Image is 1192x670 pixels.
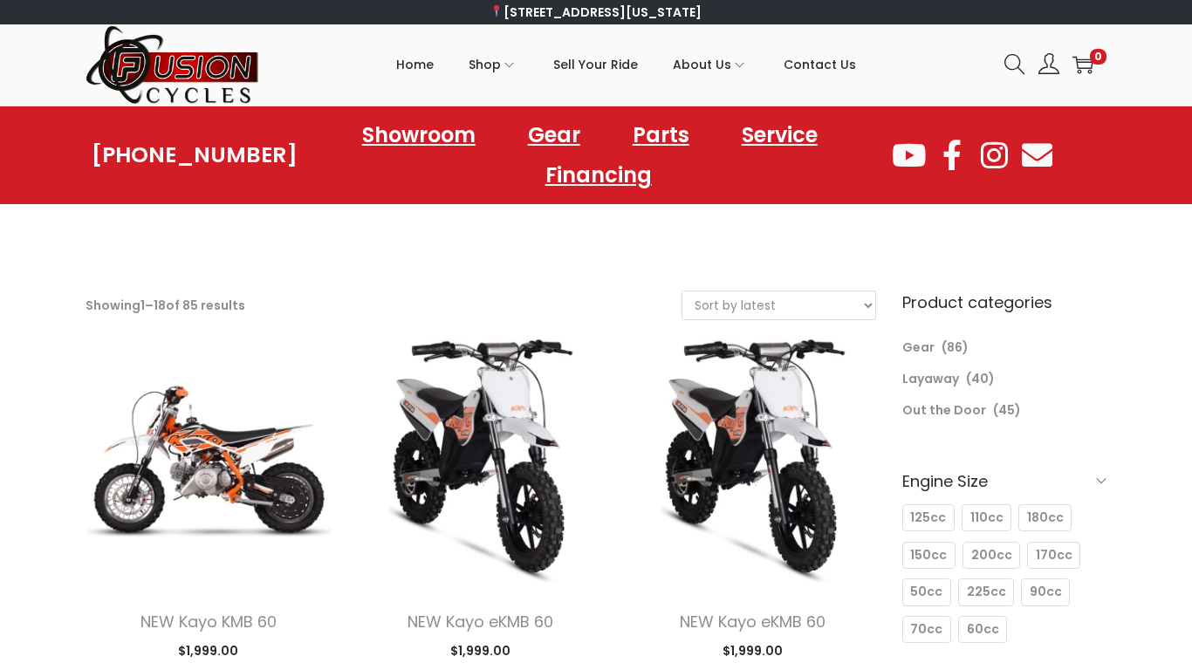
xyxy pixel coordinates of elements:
span: 110cc [970,509,1004,527]
span: 1 [140,297,145,314]
span: 1,999.00 [178,642,238,660]
span: 200cc [971,546,1012,564]
span: 18 [154,297,166,314]
span: $ [450,642,458,660]
span: 225cc [967,583,1006,601]
span: 125cc [910,509,946,527]
a: Service [724,115,835,155]
a: Home [396,25,434,104]
nav: Menu [298,115,890,195]
a: Layaway [902,370,959,387]
span: Sell Your Ride [553,43,638,86]
a: Shop [469,25,518,104]
span: About Us [673,43,731,86]
span: 180cc [1027,509,1064,527]
span: Contact Us [784,43,856,86]
a: [STREET_ADDRESS][US_STATE] [490,3,702,21]
img: Woostify retina logo [86,24,260,106]
a: Out the Door [902,401,986,419]
h6: Engine Size [902,461,1106,502]
a: Gear [510,115,598,155]
span: 70cc [910,620,942,639]
a: Gear [902,338,935,356]
span: 90cc [1030,583,1062,601]
span: (86) [942,338,969,356]
a: Parts [615,115,707,155]
span: $ [723,642,730,660]
span: 1,999.00 [450,642,510,660]
span: Shop [469,43,501,86]
span: 50cc [910,583,942,601]
span: 150cc [910,546,947,564]
a: Contact Us [784,25,856,104]
span: $ [178,642,186,660]
img: 📍 [490,5,503,17]
span: 60cc [967,620,999,639]
span: (40) [966,370,995,387]
a: NEW Kayo KMB 60 [140,611,277,632]
a: NEW Kayo eKMB 60 [408,611,553,632]
span: 1,999.00 [723,642,783,660]
p: Showing – of 85 results [86,293,245,318]
span: Home [396,43,434,86]
select: Shop order [682,291,875,319]
a: [PHONE_NUMBER] [92,143,298,167]
span: (45) [993,401,1021,419]
h6: Product categories [902,291,1106,314]
a: 0 [1072,54,1093,75]
a: Sell Your Ride [553,25,638,104]
nav: Primary navigation [260,25,991,104]
a: NEW Kayo eKMB 60 [680,611,825,632]
span: 170cc [1036,546,1072,564]
a: Showroom [345,115,493,155]
a: About Us [673,25,749,104]
a: Financing [528,155,669,195]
